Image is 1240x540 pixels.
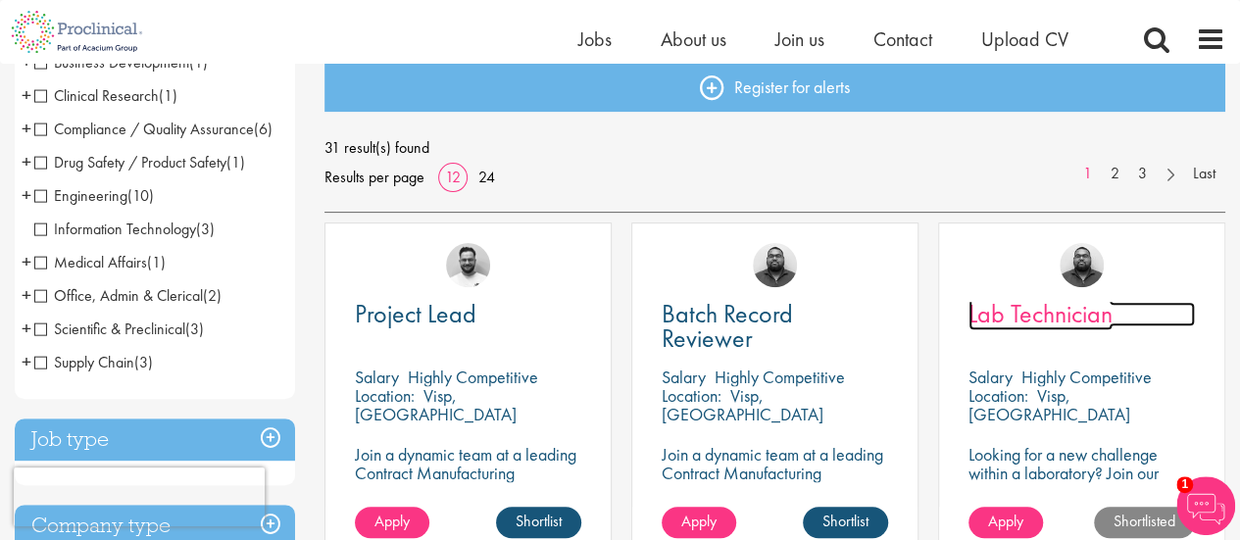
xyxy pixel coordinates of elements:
[127,185,154,206] span: (10)
[22,314,31,343] span: +
[968,445,1195,519] p: Looking for a new challenge within a laboratory? Join our client where every experiment brings us...
[1094,507,1195,538] a: Shortlisted
[662,366,706,388] span: Salary
[15,418,295,461] h3: Job type
[753,243,797,287] img: Ashley Bennett
[22,247,31,276] span: +
[34,119,273,139] span: Compliance / Quality Assurance
[254,119,273,139] span: (6)
[134,352,153,372] span: (3)
[662,302,888,351] a: Batch Record Reviewer
[968,366,1013,388] span: Salary
[968,384,1130,425] p: Visp, [GEOGRAPHIC_DATA]
[662,384,721,407] span: Location:
[446,243,490,287] img: Emile De Beer
[496,507,581,538] a: Shortlist
[981,26,1068,52] a: Upload CV
[355,297,476,330] span: Project Lead
[1101,163,1129,185] a: 2
[355,384,415,407] span: Location:
[34,185,127,206] span: Engineering
[662,507,736,538] a: Apply
[681,511,717,531] span: Apply
[873,26,932,52] a: Contact
[34,152,226,172] span: Drug Safety / Product Safety
[324,63,1225,112] a: Register for alerts
[355,384,517,425] p: Visp, [GEOGRAPHIC_DATA]
[1060,243,1104,287] img: Ashley Bennett
[22,114,31,143] span: +
[988,511,1023,531] span: Apply
[34,219,196,239] span: Information Technology
[226,152,245,172] span: (1)
[203,285,222,306] span: (2)
[34,352,153,372] span: Supply Chain
[715,366,845,388] p: Highly Competitive
[22,80,31,110] span: +
[578,26,612,52] a: Jobs
[374,511,410,531] span: Apply
[1128,163,1157,185] a: 3
[34,152,245,172] span: Drug Safety / Product Safety
[22,280,31,310] span: +
[159,85,177,106] span: (1)
[803,507,888,538] a: Shortlist
[34,252,147,272] span: Medical Affairs
[968,507,1043,538] a: Apply
[1176,476,1193,493] span: 1
[147,252,166,272] span: (1)
[324,133,1225,163] span: 31 result(s) found
[34,119,254,139] span: Compliance / Quality Assurance
[34,219,215,239] span: Information Technology
[662,445,888,538] p: Join a dynamic team at a leading Contract Manufacturing Organisation and contribute to groundbrea...
[662,384,823,425] p: Visp, [GEOGRAPHIC_DATA]
[196,219,215,239] span: (3)
[438,167,468,187] a: 12
[408,366,538,388] p: Highly Competitive
[324,163,424,192] span: Results per page
[1073,163,1102,185] a: 1
[471,167,502,187] a: 24
[185,319,204,339] span: (3)
[34,85,159,106] span: Clinical Research
[34,352,134,372] span: Supply Chain
[34,319,185,339] span: Scientific & Preclinical
[355,302,581,326] a: Project Lead
[355,507,429,538] a: Apply
[34,252,166,272] span: Medical Affairs
[1021,366,1152,388] p: Highly Competitive
[34,85,177,106] span: Clinical Research
[22,347,31,376] span: +
[355,366,399,388] span: Salary
[968,302,1195,326] a: Lab Technician
[22,147,31,176] span: +
[14,467,265,526] iframe: reCAPTCHA
[34,185,154,206] span: Engineering
[968,297,1113,330] span: Lab Technician
[1183,163,1225,185] a: Last
[34,319,204,339] span: Scientific & Preclinical
[34,285,222,306] span: Office, Admin & Clerical
[662,297,793,355] span: Batch Record Reviewer
[661,26,726,52] a: About us
[22,180,31,210] span: +
[34,285,203,306] span: Office, Admin & Clerical
[1176,476,1235,535] img: Chatbot
[775,26,824,52] a: Join us
[968,384,1028,407] span: Location:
